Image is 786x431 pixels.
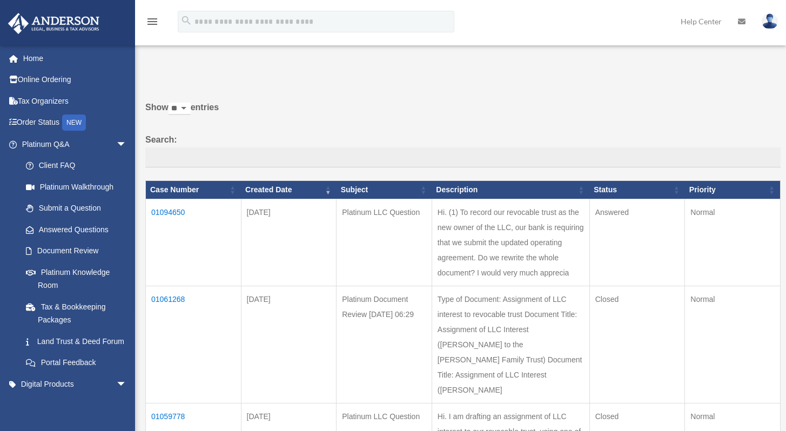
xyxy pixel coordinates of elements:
a: My Entitiesarrow_drop_down [8,395,143,416]
td: 01061268 [146,286,241,403]
a: Tax Organizers [8,90,143,112]
th: Subject: activate to sort column ascending [337,181,432,199]
td: Type of Document: Assignment of LLC interest to revocable trust Document Title: Assignment of LLC... [432,286,589,403]
a: Platinum Q&Aarrow_drop_down [8,133,138,155]
span: arrow_drop_down [116,395,138,417]
td: Answered [589,199,685,286]
a: menu [146,19,159,28]
td: [DATE] [241,286,337,403]
a: Online Ordering [8,69,143,91]
label: Search: [145,132,781,168]
span: arrow_drop_down [116,133,138,156]
th: Priority: activate to sort column ascending [685,181,781,199]
a: Land Trust & Deed Forum [15,331,138,352]
img: User Pic [762,14,778,29]
a: Platinum Knowledge Room [15,261,138,296]
a: Document Review [15,240,138,262]
select: Showentries [169,103,191,115]
a: Submit a Question [15,198,138,219]
td: Normal [685,199,781,286]
a: Home [8,48,143,69]
div: NEW [62,115,86,131]
img: Anderson Advisors Platinum Portal [5,13,103,34]
a: Portal Feedback [15,352,138,374]
input: Search: [145,147,781,168]
th: Description: activate to sort column ascending [432,181,589,199]
i: menu [146,15,159,28]
td: [DATE] [241,199,337,286]
span: arrow_drop_down [116,373,138,395]
i: search [180,15,192,26]
td: Normal [685,286,781,403]
td: 01094650 [146,199,241,286]
th: Case Number: activate to sort column ascending [146,181,241,199]
a: Tax & Bookkeeping Packages [15,296,138,331]
td: Hi. (1) To record our revocable trust as the new owner of the LLC, our bank is requiring that we ... [432,199,589,286]
a: Platinum Walkthrough [15,176,138,198]
a: Digital Productsarrow_drop_down [8,373,143,395]
a: Order StatusNEW [8,112,143,134]
a: Answered Questions [15,219,132,240]
th: Status: activate to sort column ascending [589,181,685,199]
td: Platinum LLC Question [337,199,432,286]
a: Client FAQ [15,155,138,177]
td: Platinum Document Review [DATE] 06:29 [337,286,432,403]
td: Closed [589,286,685,403]
label: Show entries [145,100,781,126]
th: Created Date: activate to sort column ascending [241,181,337,199]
